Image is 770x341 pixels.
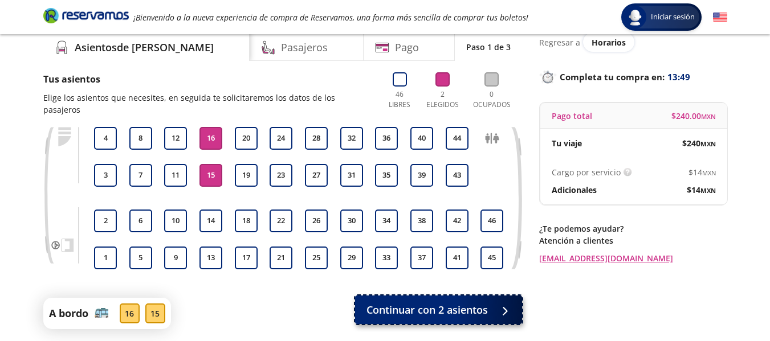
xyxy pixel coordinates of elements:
[682,137,716,149] span: $ 240
[466,41,511,53] p: Paso 1 de 3
[94,246,117,269] button: 1
[270,246,292,269] button: 21
[539,235,727,246] p: Atención a clientes
[305,127,328,150] button: 28
[235,164,258,187] button: 19
[552,166,621,178] p: Cargo por servicio
[375,209,398,232] button: 34
[129,127,152,150] button: 8
[164,164,187,187] button: 11
[552,110,592,122] p: Pago total
[340,246,363,269] button: 29
[340,127,363,150] button: 32
[94,164,117,187] button: 3
[43,92,373,116] p: Elige los asientos que necesites, en seguida te solicitaremos los datos de los pasajeros
[43,7,129,27] a: Brand Logo
[199,209,222,232] button: 14
[410,209,433,232] button: 38
[235,209,258,232] button: 18
[446,209,468,232] button: 42
[713,10,727,24] button: English
[446,246,468,269] button: 41
[129,209,152,232] button: 6
[700,186,716,195] small: MXN
[366,302,488,318] span: Continuar con 2 asientos
[305,164,328,187] button: 27
[199,127,222,150] button: 16
[688,166,716,178] span: $ 14
[145,303,165,323] div: 15
[75,40,214,55] h4: Asientos de [PERSON_NAME]
[164,246,187,269] button: 9
[700,139,716,148] small: MXN
[94,127,117,150] button: 4
[355,295,522,324] button: Continuar con 2 asientos
[305,209,328,232] button: 26
[133,12,528,23] em: ¡Bienvenido a la nueva experiencia de compra de Reservamos, una forma más sencilla de comprar tus...
[384,89,415,110] p: 46 Libres
[671,110,716,122] span: $ 240.00
[446,127,468,150] button: 44
[43,72,373,86] p: Tus asientos
[410,127,433,150] button: 40
[305,246,328,269] button: 25
[164,127,187,150] button: 12
[539,36,580,48] p: Regresar a
[552,137,582,149] p: Tu viaje
[701,112,716,121] small: MXN
[702,169,716,177] small: MXN
[281,40,328,55] h4: Pasajeros
[410,164,433,187] button: 39
[539,69,727,85] p: Completa tu compra en :
[446,164,468,187] button: 43
[199,246,222,269] button: 13
[235,246,258,269] button: 17
[667,71,690,84] span: 13:49
[129,164,152,187] button: 7
[340,209,363,232] button: 30
[129,246,152,269] button: 5
[539,223,727,235] p: ¿Te podemos ayudar?
[164,209,187,232] button: 10
[199,164,222,187] button: 15
[539,252,727,264] a: [EMAIL_ADDRESS][DOMAIN_NAME]
[235,127,258,150] button: 20
[592,37,626,48] span: Horarios
[340,164,363,187] button: 31
[94,209,117,232] button: 2
[270,164,292,187] button: 23
[470,89,514,110] p: 0 Ocupados
[552,184,597,196] p: Adicionales
[270,209,292,232] button: 22
[410,246,433,269] button: 37
[687,184,716,196] span: $ 14
[539,32,727,52] div: Regresar a ver horarios
[43,7,129,24] i: Brand Logo
[270,127,292,150] button: 24
[480,246,503,269] button: 45
[375,246,398,269] button: 33
[375,164,398,187] button: 35
[646,11,699,23] span: Iniciar sesión
[423,89,462,110] p: 2 Elegidos
[375,127,398,150] button: 36
[49,306,88,321] p: A bordo
[480,209,503,232] button: 46
[704,275,759,330] iframe: Messagebird Livechat Widget
[120,303,140,323] div: 16
[395,40,419,55] h4: Pago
